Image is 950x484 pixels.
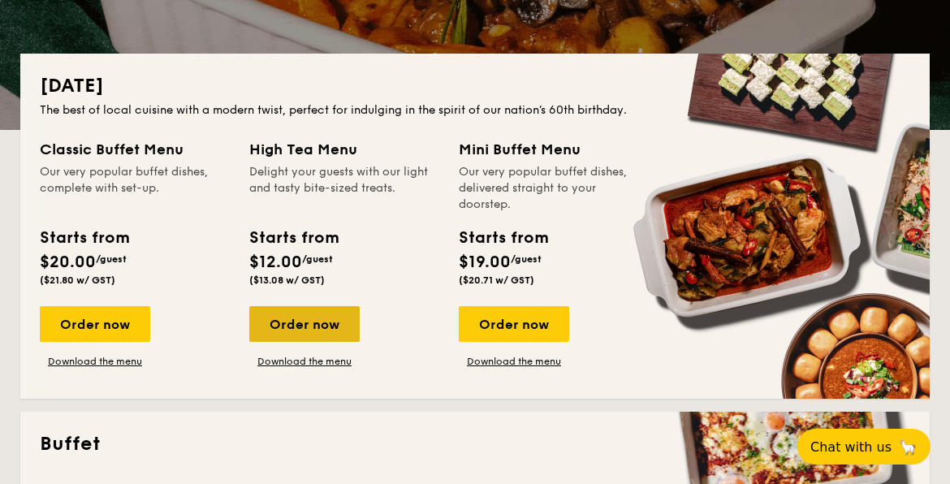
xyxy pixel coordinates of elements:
[249,274,325,286] span: ($13.08 w/ GST)
[249,306,360,342] div: Order now
[459,253,511,272] span: $19.00
[797,429,931,465] button: Chat with us🦙
[249,138,439,161] div: High Tea Menu
[96,253,127,265] span: /guest
[40,274,115,286] span: ($21.80 w/ GST)
[40,164,230,213] div: Our very popular buffet dishes, complete with set-up.
[511,253,542,265] span: /guest
[459,306,569,342] div: Order now
[249,164,439,213] div: Delight your guests with our light and tasty bite-sized treats.
[459,164,649,213] div: Our very popular buffet dishes, delivered straight to your doorstep.
[249,355,360,368] a: Download the menu
[459,274,534,286] span: ($20.71 w/ GST)
[40,73,910,99] h2: [DATE]
[898,438,918,456] span: 🦙
[302,253,333,265] span: /guest
[459,138,649,161] div: Mini Buffet Menu
[40,138,230,161] div: Classic Buffet Menu
[40,102,910,119] div: The best of local cuisine with a modern twist, perfect for indulging in the spirit of our nation’...
[249,253,302,272] span: $12.00
[810,439,892,455] span: Chat with us
[40,306,150,342] div: Order now
[40,355,150,368] a: Download the menu
[459,226,547,250] div: Starts from
[40,253,96,272] span: $20.00
[40,226,128,250] div: Starts from
[40,431,910,457] h2: Buffet
[249,226,338,250] div: Starts from
[459,355,569,368] a: Download the menu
